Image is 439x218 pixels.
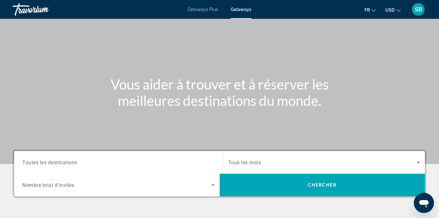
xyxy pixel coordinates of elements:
[414,193,434,213] iframe: Bouton de lancement de la fenêtre de messagerie
[102,76,337,109] h1: Vous aider à trouver et à réserver les meilleures destinations du monde.
[228,160,261,166] span: Tous les mois
[410,3,426,16] button: User Menu
[385,5,401,14] button: Change currency
[385,8,395,13] span: USD
[188,7,218,12] a: Getaways Plus
[22,159,77,165] span: Toutes les destinations
[220,174,425,196] button: Chercher
[365,8,370,13] span: fr
[22,182,74,188] span: Nombre total d'invités
[13,1,75,18] a: Travorium
[231,7,251,12] a: Getaways
[415,6,422,13] span: SB
[365,5,376,14] button: Change language
[308,183,337,188] span: Chercher
[14,151,425,196] div: Search widget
